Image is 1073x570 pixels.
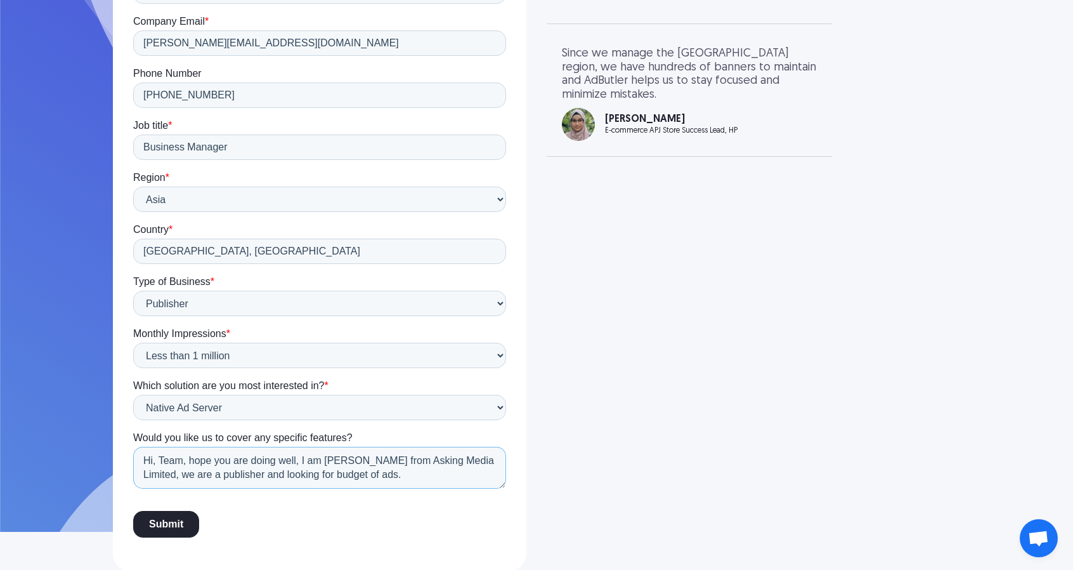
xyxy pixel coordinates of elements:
[1020,519,1058,557] div: Open chat
[562,47,817,141] div: 3 of 3
[562,47,817,141] div: carousel
[605,127,738,135] div: E-commerce APJ Store Success Lead, HP
[562,47,613,141] div: previous slide
[562,47,817,102] div: Since we manage the [GEOGRAPHIC_DATA] region, we have hundreds of banners to maintain and AdButle...
[605,114,738,124] div: [PERSON_NAME]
